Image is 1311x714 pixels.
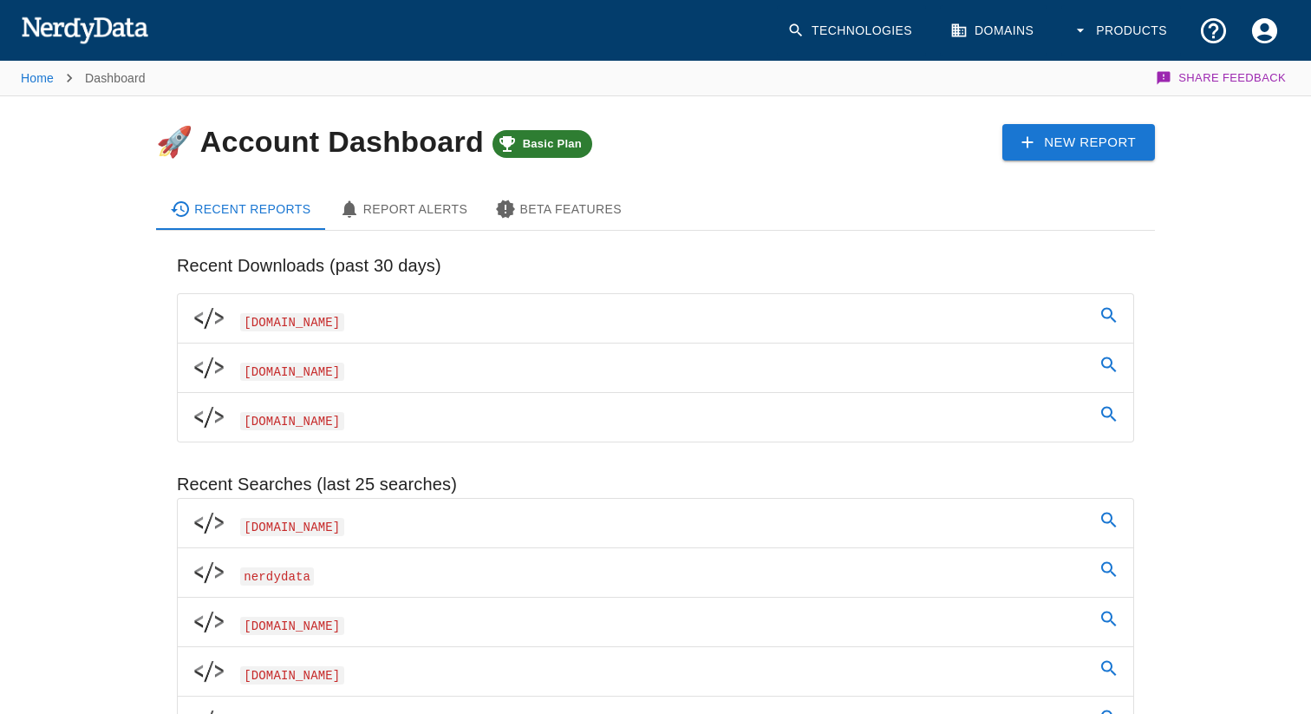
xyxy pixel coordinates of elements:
img: NerdyData.com [21,12,148,47]
h4: 🚀 Account Dashboard [156,125,592,158]
a: [DOMAIN_NAME] [178,647,1133,696]
a: [DOMAIN_NAME] [178,598,1133,646]
span: [DOMAIN_NAME] [240,518,344,536]
a: nerdydata [178,548,1133,597]
span: [DOMAIN_NAME] [240,617,344,635]
iframe: Drift Widget Chat Controller [1224,591,1290,657]
span: nerdydata [240,567,314,586]
h6: Recent Searches (last 25 searches) [177,470,1134,498]
span: [DOMAIN_NAME] [240,313,344,331]
a: [DOMAIN_NAME] [178,294,1133,343]
span: [DOMAIN_NAME] [240,363,344,381]
a: [DOMAIN_NAME] [178,393,1133,442]
a: [DOMAIN_NAME] [178,344,1133,392]
span: [DOMAIN_NAME] [240,412,344,430]
button: Share Feedback [1153,61,1290,95]
a: Technologies [777,5,926,56]
h6: Recent Downloads (past 30 days) [177,252,1134,279]
div: Report Alerts [339,199,468,219]
nav: breadcrumb [21,61,146,95]
a: New Report [1002,124,1155,160]
span: [DOMAIN_NAME] [240,666,344,685]
span: Basic Plan [512,137,592,151]
a: [DOMAIN_NAME] [178,499,1133,547]
a: Domains [940,5,1047,56]
div: Beta Features [495,199,622,219]
button: Products [1061,5,1181,56]
button: Support and Documentation [1188,5,1239,56]
a: Basic Plan [492,125,592,158]
p: Dashboard [85,69,146,87]
a: Home [21,71,54,85]
button: Account Settings [1239,5,1290,56]
div: Recent Reports [170,199,311,219]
